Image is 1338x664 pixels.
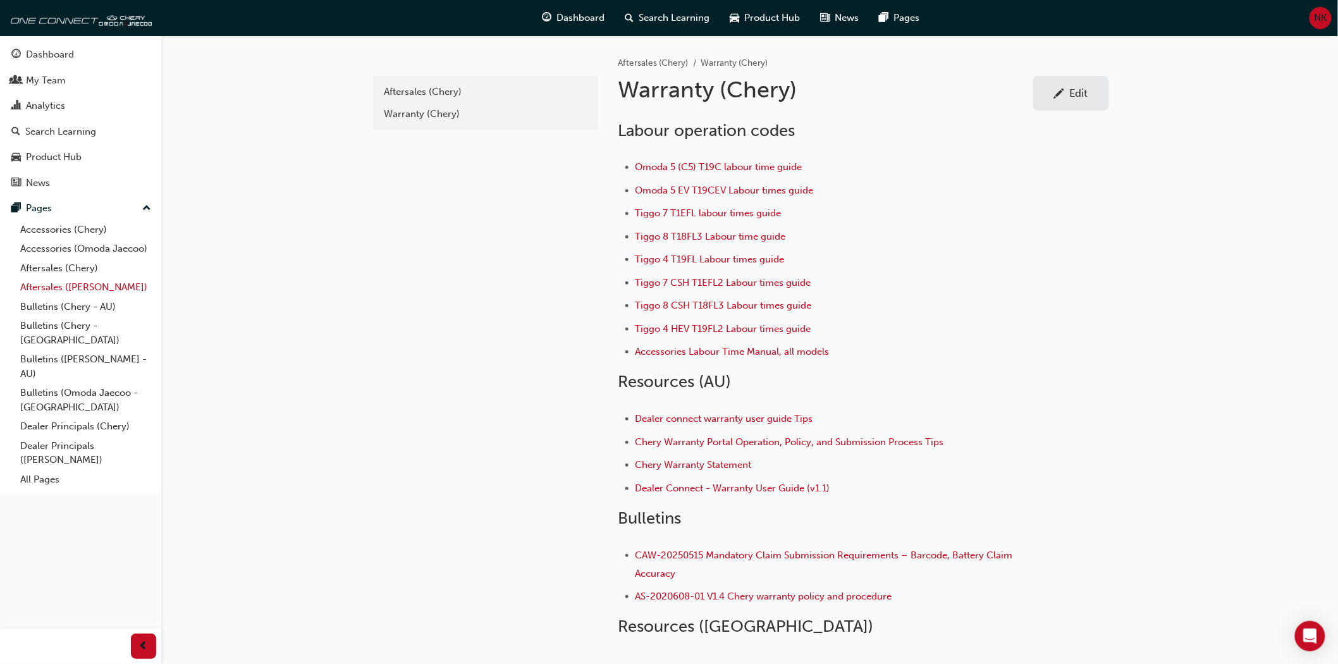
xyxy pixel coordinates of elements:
span: Product Hub [744,11,800,25]
a: Aftersales (Chery) [15,259,156,278]
a: Tiggo 7 T1EFL labour times guide [635,207,782,219]
span: Bulletins [618,508,682,528]
span: NK [1315,11,1327,25]
a: Aftersales (Chery) [618,58,689,68]
a: Bulletins (Chery - AU) [15,297,156,317]
a: My Team [5,69,156,92]
div: Warranty (Chery) [384,107,587,121]
button: NK [1310,7,1332,29]
a: Edit [1033,76,1109,111]
span: chart-icon [11,101,21,112]
a: Accessories Labour Time Manual, all models [635,346,830,357]
a: CAW-20250515 Mandatory Claim Submission Requirements – Barcode, Battery Claim Accuracy [635,550,1016,579]
a: Tiggo 8 T18FL3 Labour time guide [635,231,786,242]
a: guage-iconDashboard [532,5,615,31]
div: News [26,176,50,190]
span: car-icon [730,10,739,26]
span: guage-icon [542,10,551,26]
a: Tiggo 7 CSH T1EFL2 Labour times guide [635,277,811,288]
div: Search Learning [25,125,96,139]
h1: Warranty (Chery) [618,76,1033,104]
span: pencil-icon [1054,89,1065,101]
a: Chery Warranty Portal Operation, Policy, and Submission Process Tips [635,436,944,448]
img: oneconnect [6,5,152,30]
div: Edit [1070,87,1088,99]
a: Accessories (Omoda Jaecoo) [15,239,156,259]
a: Dealer Principals ([PERSON_NAME]) [15,436,156,470]
span: news-icon [11,178,21,189]
a: Accessories (Chery) [15,220,156,240]
a: Chery Warranty Statement [635,459,752,470]
a: Search Learning [5,120,156,144]
span: search-icon [11,126,20,138]
button: Pages [5,197,156,220]
span: Search Learning [639,11,709,25]
span: car-icon [11,152,21,163]
span: Resources ([GEOGRAPHIC_DATA]) [618,617,874,636]
span: pages-icon [11,203,21,214]
span: guage-icon [11,49,21,61]
span: people-icon [11,75,21,87]
div: Aftersales (Chery) [384,85,587,99]
span: pages-icon [879,10,888,26]
div: Analytics [26,99,65,113]
li: Warranty (Chery) [701,56,768,71]
a: Bulletins ([PERSON_NAME] - AU) [15,350,156,383]
span: News [835,11,859,25]
a: Bulletins (Omoda Jaecoo - [GEOGRAPHIC_DATA]) [15,383,156,417]
a: Dealer connect warranty user guide Tips [635,413,813,424]
a: Product Hub [5,145,156,169]
div: Pages [26,201,52,216]
a: Bulletins (Chery - [GEOGRAPHIC_DATA]) [15,316,156,350]
a: Tiggo 4 HEV T19FL2 Labour times guide [635,323,811,335]
span: search-icon [625,10,634,26]
a: Dealer Connect - Warranty User Guide (v1.1) [635,483,830,494]
span: Labour operation codes [618,121,795,140]
a: Omoda 5 (C5) T19C labour time guide [635,161,802,173]
a: AS-2020608-01 V1.4 Chery warranty policy and procedure [635,591,892,602]
a: car-iconProduct Hub [720,5,810,31]
span: Dashboard [556,11,605,25]
a: pages-iconPages [869,5,930,31]
a: Dashboard [5,43,156,66]
a: Aftersales ([PERSON_NAME]) [15,278,156,297]
div: Dashboard [26,47,74,62]
span: up-icon [142,200,151,217]
a: search-iconSearch Learning [615,5,720,31]
a: Omoda 5 EV T19CEV Labour times guide [635,185,814,196]
a: Analytics [5,94,156,118]
div: My Team [26,73,66,88]
span: Resources (AU) [618,372,732,391]
a: Warranty (Chery) [378,103,593,125]
a: Tiggo 8 CSH T18FL3 Labour times guide [635,300,812,311]
a: Dealer Principals (Chery) [15,417,156,436]
a: Tiggo 4 T19FL Labour times guide [635,254,785,265]
span: prev-icon [139,639,149,655]
span: Pages [893,11,919,25]
a: News [5,171,156,195]
div: Product Hub [26,150,82,164]
span: news-icon [820,10,830,26]
div: Open Intercom Messenger [1295,621,1325,651]
button: DashboardMy TeamAnalyticsSearch LearningProduct HubNews [5,40,156,197]
a: All Pages [15,470,156,489]
a: news-iconNews [810,5,869,31]
a: Aftersales (Chery) [378,81,593,103]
